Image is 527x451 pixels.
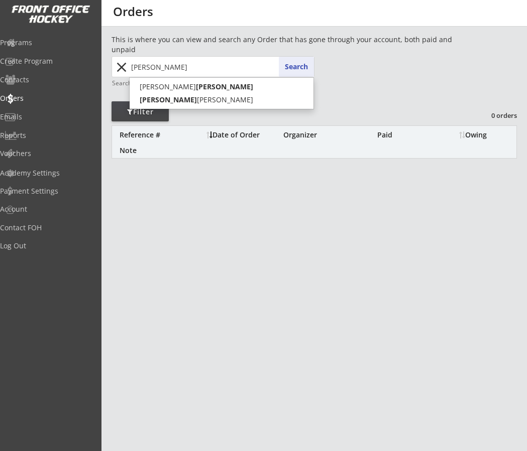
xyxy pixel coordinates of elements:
[140,95,197,104] strong: [PERSON_NAME]
[120,147,516,154] div: Note
[465,111,517,120] div: 0 orders
[112,80,141,86] div: Search by
[112,107,169,117] div: Filter
[459,131,517,138] div: Owing
[130,80,313,93] p: [PERSON_NAME]
[129,57,314,77] input: Start typing name...
[206,131,281,138] div: Date of Order
[196,82,253,91] strong: [PERSON_NAME]
[120,131,201,138] div: Reference #
[113,59,130,75] button: close
[283,131,375,138] div: Organizer
[112,35,460,54] div: This is where you can view and search any Order that has gone through your account, both paid and...
[377,131,432,138] div: Paid
[130,93,313,106] p: [PERSON_NAME]
[279,57,314,77] button: Search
